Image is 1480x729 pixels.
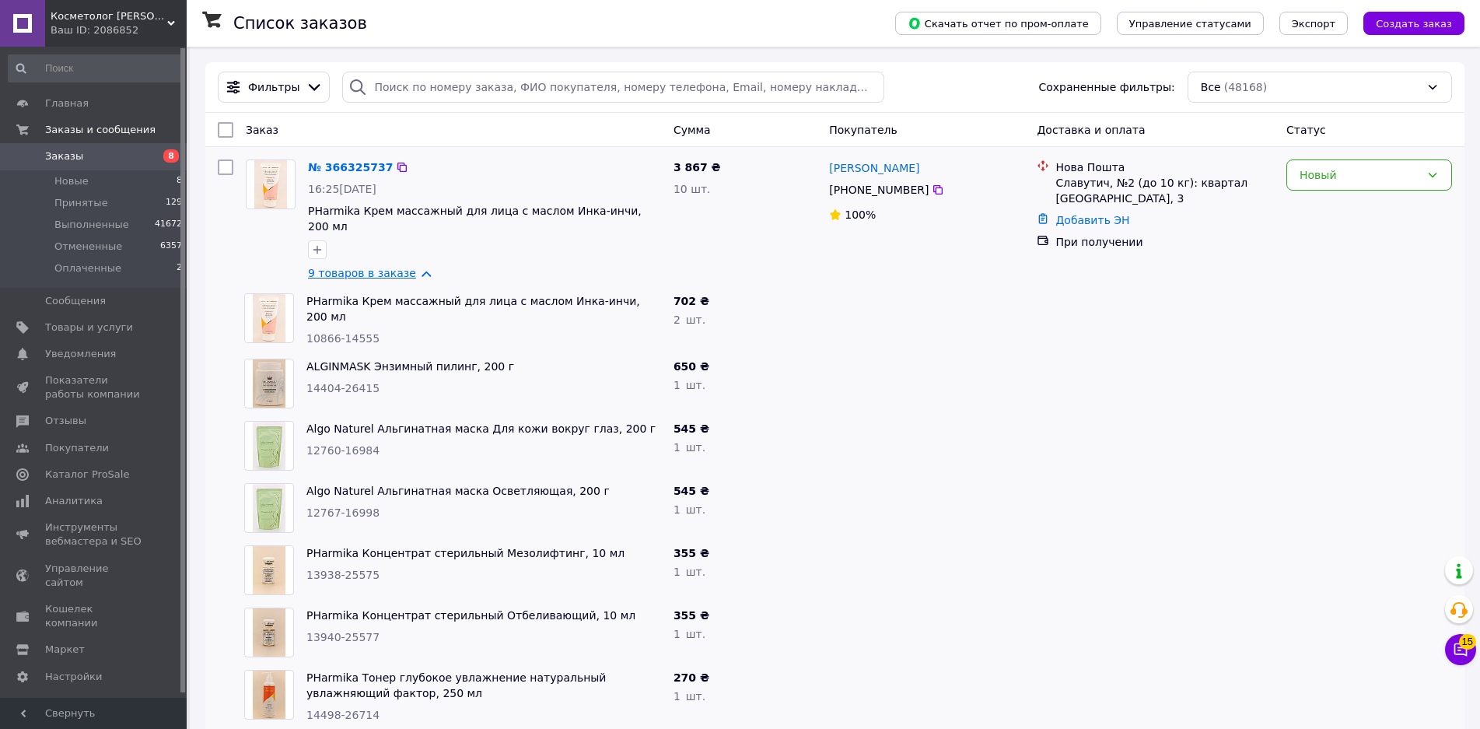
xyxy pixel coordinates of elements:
[674,671,709,684] span: 270 ₴
[674,628,705,640] span: 1 шт.
[253,294,285,342] img: Фото товару
[254,160,286,209] img: Фото товару
[1129,18,1251,30] span: Управление статусами
[45,670,102,684] span: Настройки
[246,159,296,209] a: Фото товару
[306,332,380,345] span: 10866-14555
[306,631,380,643] span: 13940-25577
[674,161,721,173] span: 3 867 ₴
[1459,634,1476,650] span: 15
[253,484,285,532] img: Фото товару
[308,161,393,173] a: № 366325737
[674,441,705,454] span: 1 шт.
[54,218,129,232] span: Выполненные
[54,240,122,254] span: Отмененные
[1363,12,1464,35] button: Создать заказ
[1055,159,1274,175] div: Нова Пошта
[674,503,705,516] span: 1 шт.
[45,562,144,590] span: Управление сайтом
[1055,234,1274,250] div: При получении
[54,196,108,210] span: Принятые
[45,96,89,110] span: Главная
[674,360,709,373] span: 650 ₴
[342,72,883,103] input: Поиск по номеру заказа, ФИО покупателя, номеру телефона, Email, номеру накладной
[306,547,625,559] a: PHarmika Концентрат стерильный Мезолифтинг, 10 мл
[155,218,182,232] span: 41672
[253,671,285,719] img: Фото товару
[45,373,144,401] span: Показатели работы компании
[45,123,156,137] span: Заказы и сообщения
[54,174,89,188] span: Новые
[1445,634,1476,665] button: Чат с покупателем15
[829,160,919,176] a: [PERSON_NAME]
[1348,16,1464,29] a: Создать заказ
[306,609,635,622] a: PHarmika Концентрат стерильный Отбеливающий, 10 мл
[246,124,278,136] span: Заказ
[45,347,116,361] span: Уведомления
[8,54,184,82] input: Поиск
[45,149,83,163] span: Заказы
[253,359,285,408] img: Фото товару
[51,9,167,23] span: Косметолог сервис lemag.ua
[45,520,144,549] span: Инструменты вебмастера и SEO
[674,124,711,136] span: Сумма
[674,547,709,559] span: 355 ₴
[845,209,876,221] span: 100%
[674,422,709,435] span: 545 ₴
[674,690,705,703] span: 1 шт.
[306,295,640,323] a: PHarmika Крем массажный для лица с маслом Инка-инчи, 200 мл
[674,379,705,391] span: 1 шт.
[306,382,380,394] span: 14404-26415
[45,602,144,630] span: Кошелек компании
[45,643,85,657] span: Маркет
[674,314,705,326] span: 2 шт.
[1376,18,1452,30] span: Создать заказ
[306,444,380,457] span: 12760-16984
[306,569,380,581] span: 13938-25575
[306,506,380,519] span: 12767-16998
[163,149,179,163] span: 8
[308,183,376,195] span: 16:25[DATE]
[1038,79,1174,95] span: Сохраненные фильтры:
[829,124,897,136] span: Покупатель
[308,205,642,233] a: PHarmika Крем массажный для лица с маслом Инка-инчи, 200 мл
[45,468,129,482] span: Каталог ProSale
[45,294,106,308] span: Сообщения
[45,441,109,455] span: Покупатели
[908,16,1089,30] span: Скачать отчет по пром-оплате
[253,608,285,657] img: Фото товару
[895,12,1101,35] button: Скачать отчет по пром-оплате
[177,261,182,275] span: 2
[51,23,187,37] div: Ваш ID: 2086852
[674,566,705,578] span: 1 шт.
[674,609,709,622] span: 355 ₴
[1279,12,1348,35] button: Экспорт
[233,14,367,33] h1: Список заказов
[1286,124,1326,136] span: Статус
[45,494,103,508] span: Аналитика
[160,240,182,254] span: 6357
[306,709,380,721] span: 14498-26714
[674,183,711,195] span: 10 шт.
[1201,79,1221,95] span: Все
[1224,81,1267,93] span: (48168)
[45,321,133,335] span: Товары и услуги
[306,671,606,699] a: PHarmika Тонер глубокое увлажнение натуральный увлажняющий фактор, 250 мл
[1300,166,1420,184] div: Новый
[306,422,656,435] a: Algo Naturel Альгинатная маска Для кожи вокруг глаз, 200 г
[1292,18,1335,30] span: Экспорт
[166,196,182,210] span: 129
[674,295,709,307] span: 702 ₴
[54,261,121,275] span: Оплаченные
[1055,214,1129,226] a: Добавить ЭН
[1117,12,1264,35] button: Управление статусами
[45,414,86,428] span: Отзывы
[253,422,285,470] img: Фото товару
[306,485,610,497] a: Algo Naturel Альгинатная маска Осветляющая, 200 г
[826,179,932,201] div: [PHONE_NUMBER]
[306,360,514,373] a: ALGINMASK Энзимный пилинг, 200 г
[177,174,182,188] span: 8
[308,267,416,279] a: 9 товаров в заказе
[1055,175,1274,206] div: Славутич, №2 (до 10 кг): квартал [GEOGRAPHIC_DATA], 3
